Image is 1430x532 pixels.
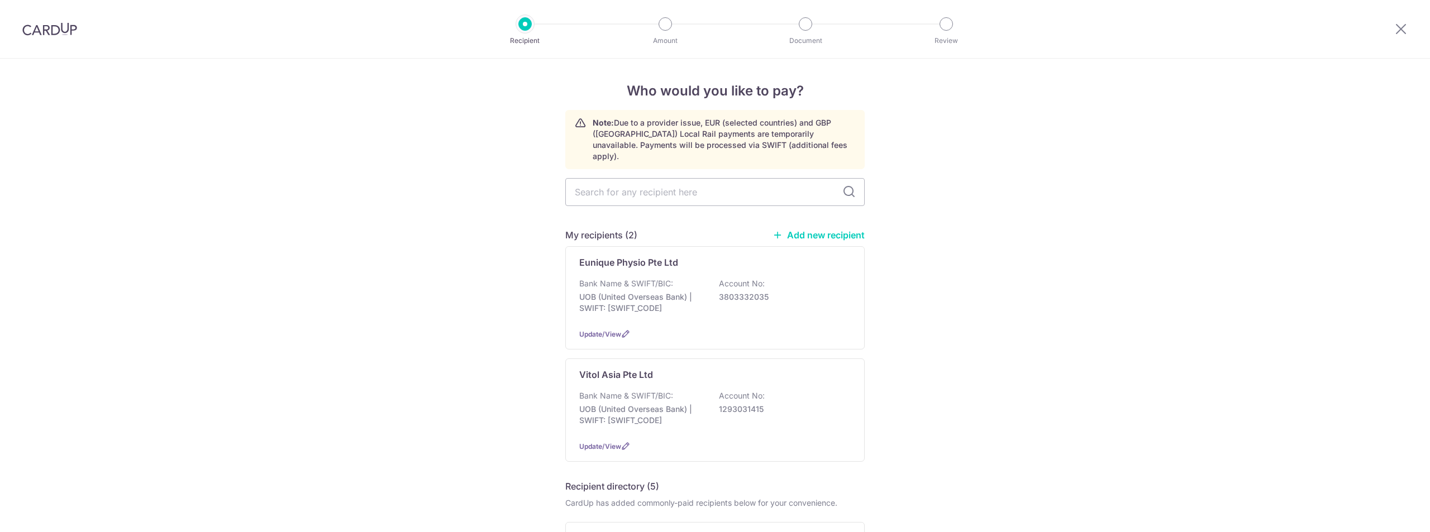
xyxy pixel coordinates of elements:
[565,497,865,509] div: CardUp has added commonly-paid recipients below for your convenience.
[579,256,678,269] p: Eunique Physio Pte Ltd
[579,278,673,289] p: Bank Name & SWIFT/BIC:
[565,480,659,493] h5: Recipient directory (5)
[719,390,765,401] p: Account No:
[764,35,847,46] p: Document
[773,229,865,241] a: Add new recipient
[1358,499,1419,526] iframe: Opens a widget where you can find more information
[565,228,637,242] h5: My recipients (2)
[593,117,855,162] p: Due to a provider issue, EUR (selected countries) and GBP ([GEOGRAPHIC_DATA]) Local Rail payments...
[719,291,844,303] p: 3803332035
[579,368,653,381] p: Vitol Asia Pte Ltd
[579,330,621,338] a: Update/View
[22,22,77,36] img: CardUp
[579,291,704,314] p: UOB (United Overseas Bank) | SWIFT: [SWIFT_CODE]
[579,390,673,401] p: Bank Name & SWIFT/BIC:
[905,35,988,46] p: Review
[565,81,865,101] h4: Who would you like to pay?
[579,442,621,450] a: Update/View
[593,118,614,127] strong: Note:
[719,404,844,415] p: 1293031415
[719,278,765,289] p: Account No:
[579,404,704,426] p: UOB (United Overseas Bank) | SWIFT: [SWIFT_CODE]
[624,35,707,46] p: Amount
[484,35,566,46] p: Recipient
[565,178,865,206] input: Search for any recipient here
